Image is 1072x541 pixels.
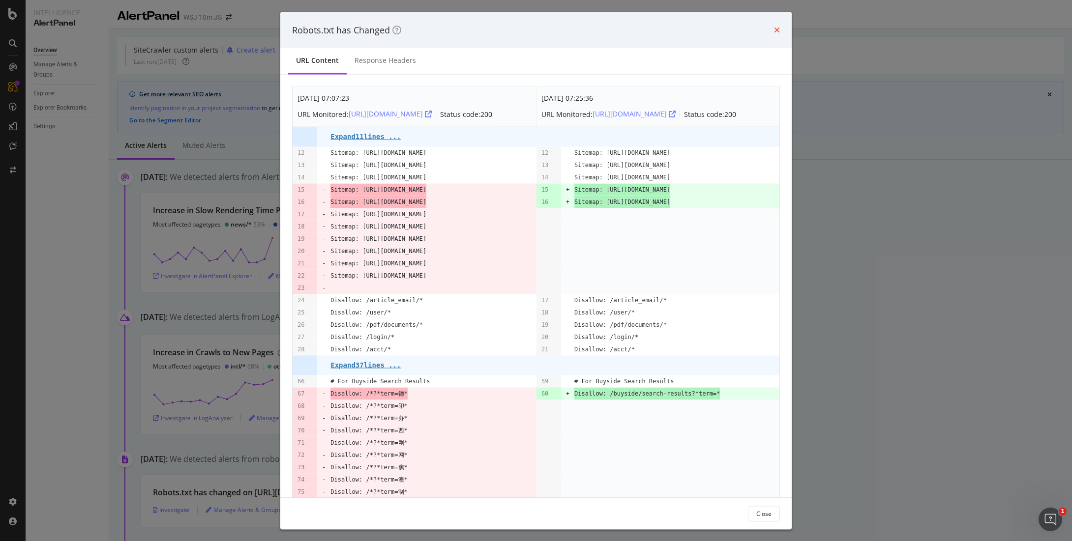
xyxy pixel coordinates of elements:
pre: Disallow: /login/* [574,331,638,343]
pre: - [322,461,326,473]
pre: Sitemap: [URL][DOMAIN_NAME] [330,208,426,220]
pre: 17 [298,208,304,220]
pre: 17 [541,294,548,306]
pre: Disallow: /*?*term=制* [330,485,408,498]
pre: - [322,473,326,485]
pre: 16 [298,196,304,208]
pre: 22 [298,269,304,282]
pre: Disallow: /*?*term=刚* [330,436,408,449]
pre: - [322,245,326,257]
pre: Disallow: /*?*term=办* [330,412,408,424]
pre: 69 [298,412,304,424]
pre: Sitemap: [URL][DOMAIN_NAME] [330,269,426,282]
div: [URL][DOMAIN_NAME] [349,109,432,119]
pre: - [322,232,326,245]
pre: Disallow: /user/* [574,306,635,318]
pre: - [322,257,326,269]
pre: + [566,196,569,208]
pre: - [322,282,326,294]
span: Disallow: /buyside/search-results?*term=* [574,387,720,399]
pre: - [322,269,326,282]
pre: Disallow: /*?*term=网* [330,449,408,461]
pre: 71 [298,436,304,449]
pre: Disallow: /acct/* [574,343,635,355]
pre: - [322,399,326,412]
div: URL Content [296,56,339,65]
pre: Sitemap: [URL][DOMAIN_NAME] [574,159,670,171]
pre: 25 [298,306,304,318]
pre: 12 [298,146,304,159]
pre: Sitemap: [URL][DOMAIN_NAME] [330,232,426,245]
pre: 23 [298,282,304,294]
span: Sitemap: [URL][DOMAIN_NAME] [574,196,670,208]
div: Close [756,509,772,517]
pre: Disallow: /acct/* [330,343,391,355]
button: [URL][DOMAIN_NAME] [349,106,432,122]
pre: 19 [298,232,304,245]
pre: 24 [298,294,304,306]
pre: 16 [541,196,548,208]
div: Robots.txt has Changed [292,24,401,36]
pre: - [322,424,326,436]
pre: Disallow: /user/* [330,306,391,318]
span: Sitemap: [URL][DOMAIN_NAME] [574,183,670,196]
pre: 28 [298,343,304,355]
pre: Sitemap: [URL][DOMAIN_NAME] [330,146,426,159]
pre: Disallow: /pdf/documents/* [574,318,667,331]
div: URL Monitored: Status code: 200 [541,106,736,122]
iframe: Intercom live chat [1039,508,1062,531]
pre: 66 [298,375,304,387]
pre: + [566,183,569,196]
pre: Disallow: /login/* [330,331,394,343]
pre: 70 [298,424,304,436]
pre: 20 [298,245,304,257]
button: Close [748,506,780,521]
pre: Sitemap: [URL][DOMAIN_NAME] [330,257,426,269]
div: [URL][DOMAIN_NAME] [593,109,676,119]
div: URL Monitored: Status code: 200 [298,106,492,122]
pre: 75 [298,485,304,498]
pre: 21 [541,343,548,355]
pre: 68 [298,399,304,412]
pre: - [322,387,326,399]
pre: # For Buyside Search Results [574,375,674,387]
pre: 18 [541,306,548,318]
pre: - [322,485,326,498]
pre: 14 [541,171,548,183]
span: Disallow: /*?*term=德* [330,387,408,399]
pre: 12 [541,146,548,159]
pre: 21 [298,257,304,269]
div: modal [280,12,792,529]
pre: Sitemap: [URL][DOMAIN_NAME] [574,171,670,183]
pre: - [322,412,326,424]
pre: 72 [298,449,304,461]
pre: - [322,436,326,449]
pre: Expand 37 lines ... [330,361,401,369]
pre: Disallow: /article_email/* [330,294,423,306]
pre: Sitemap: [URL][DOMAIN_NAME] [330,159,426,171]
pre: 20 [541,331,548,343]
pre: 74 [298,473,304,485]
pre: Disallow: /article_email/* [574,294,667,306]
pre: Sitemap: [URL][DOMAIN_NAME] [574,146,670,159]
div: [DATE] 07:07:23 [298,92,492,104]
pre: - [322,449,326,461]
pre: 73 [298,461,304,473]
span: Sitemap: [URL][DOMAIN_NAME] [330,183,426,196]
pre: Sitemap: [URL][DOMAIN_NAME] [330,220,426,232]
pre: Disallow: /pdf/documents/* [330,318,423,331]
pre: 26 [298,318,304,331]
pre: 13 [541,159,548,171]
span: 1 [1059,508,1067,515]
pre: - [322,183,326,196]
pre: 60 [541,387,548,399]
div: Response Headers [355,56,416,65]
a: [URL][DOMAIN_NAME] [349,109,432,118]
pre: - [322,196,326,208]
pre: Disallow: /*?*term=澳* [330,473,408,485]
pre: Disallow: /*?*term=焦* [330,461,408,473]
pre: 59 [541,375,548,387]
pre: 18 [298,220,304,232]
pre: 19 [541,318,548,331]
pre: Sitemap: [URL][DOMAIN_NAME] [330,245,426,257]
